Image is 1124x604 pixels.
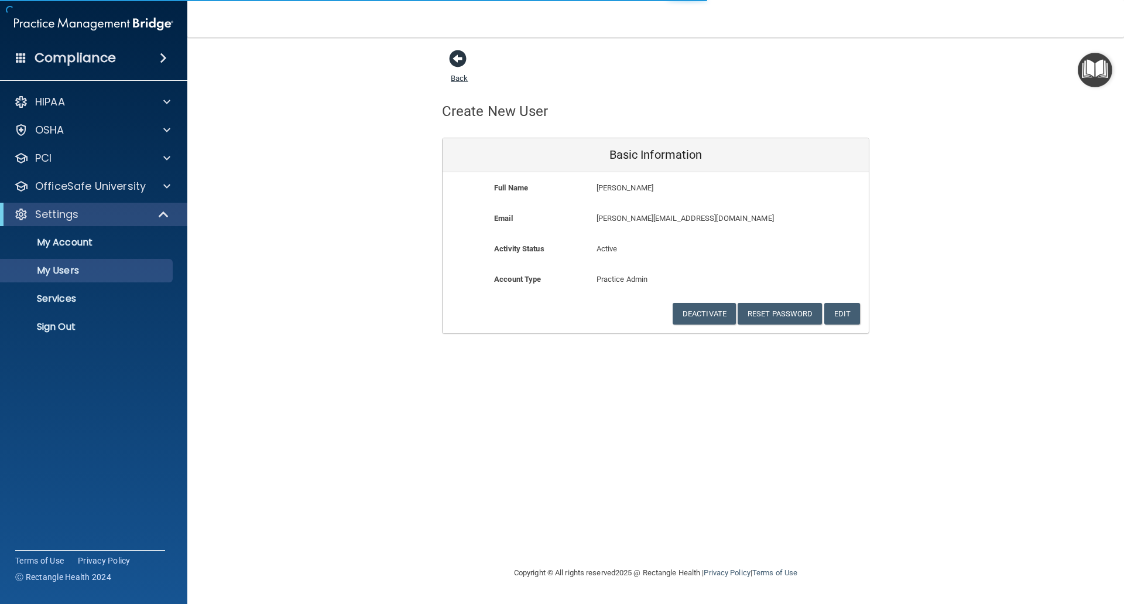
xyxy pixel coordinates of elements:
[921,521,1110,568] iframe: Drift Widget Chat Controller
[8,321,167,333] p: Sign Out
[14,179,170,193] a: OfficeSafe University
[443,138,869,172] div: Basic Information
[35,207,78,221] p: Settings
[597,272,715,286] p: Practice Admin
[14,151,170,165] a: PCI
[35,123,64,137] p: OSHA
[451,60,468,83] a: Back
[494,214,513,223] b: Email
[442,554,869,592] div: Copyright © All rights reserved 2025 @ Rectangle Health | |
[752,568,797,577] a: Terms of Use
[1078,53,1112,87] button: Open Resource Center
[824,303,860,325] button: Edit
[597,242,715,256] p: Active
[14,123,170,137] a: OSHA
[78,555,131,567] a: Privacy Policy
[14,12,173,36] img: PMB logo
[704,568,750,577] a: Privacy Policy
[8,265,167,277] p: My Users
[8,293,167,305] p: Services
[15,555,64,567] a: Terms of Use
[35,95,65,109] p: HIPAA
[35,50,116,66] h4: Compliance
[597,181,783,195] p: [PERSON_NAME]
[494,183,528,192] b: Full Name
[442,104,549,119] h4: Create New User
[494,275,541,284] b: Account Type
[35,179,146,193] p: OfficeSafe University
[494,244,544,253] b: Activity Status
[14,95,170,109] a: HIPAA
[14,207,170,221] a: Settings
[597,211,783,226] p: [PERSON_NAME][EMAIL_ADDRESS][DOMAIN_NAME]
[8,237,167,248] p: My Account
[15,571,111,583] span: Ⓒ Rectangle Health 2024
[673,303,736,325] button: Deactivate
[738,303,822,325] button: Reset Password
[35,151,52,165] p: PCI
